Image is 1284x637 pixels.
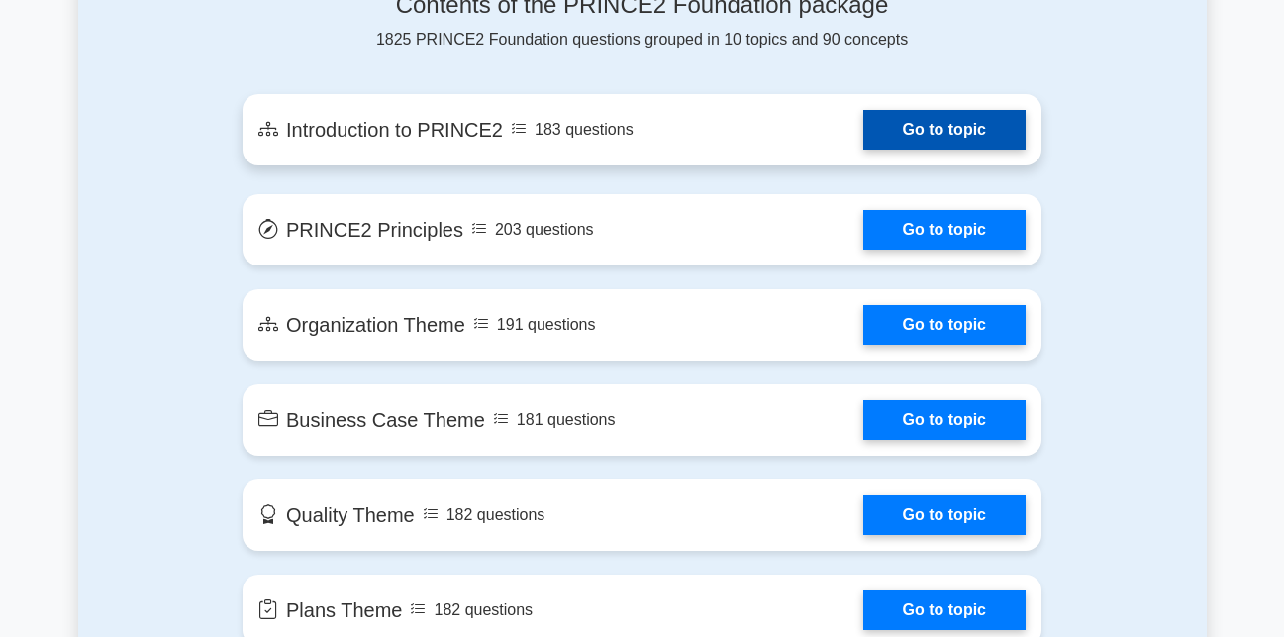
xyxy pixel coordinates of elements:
a: Go to topic [863,210,1026,250]
a: Go to topic [863,110,1026,150]
a: Go to topic [863,305,1026,345]
a: Go to topic [863,495,1026,535]
a: Go to topic [863,590,1026,630]
a: Go to topic [863,400,1026,440]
